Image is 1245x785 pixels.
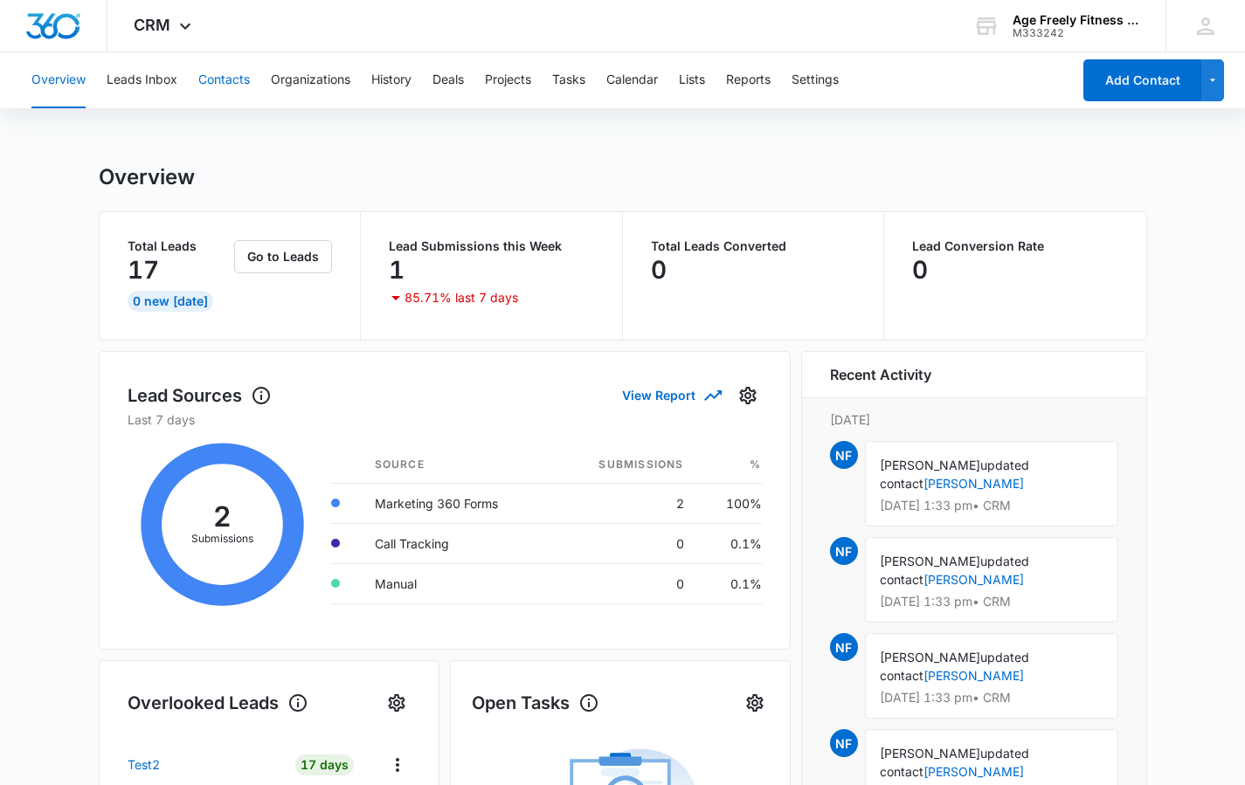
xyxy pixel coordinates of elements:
[726,52,771,108] button: Reports
[679,52,705,108] button: Lists
[361,563,554,603] td: Manual
[880,692,1103,704] p: [DATE] 1:33 pm • CRM
[554,563,698,603] td: 0
[1013,27,1140,39] div: account id
[880,554,980,568] span: [PERSON_NAME]
[651,256,667,284] p: 0
[485,52,531,108] button: Projects
[128,755,280,774] a: Test2
[371,52,412,108] button: History
[128,291,213,312] div: 0 New [DATE]
[128,382,272,409] h1: Lead Sources
[554,523,698,563] td: 0
[554,446,698,484] th: Submissions
[830,633,858,661] span: NF
[128,410,762,429] p: Last 7 days
[552,52,585,108] button: Tasks
[651,240,856,252] p: Total Leads Converted
[880,596,1103,608] p: [DATE] 1:33 pm • CRM
[923,476,1024,491] a: [PERSON_NAME]
[432,52,464,108] button: Deals
[830,729,858,757] span: NF
[880,650,980,664] span: [PERSON_NAME]
[698,563,762,603] td: 0.1%
[912,240,1118,252] p: Lead Conversion Rate
[383,689,411,717] button: Settings
[389,240,594,252] p: Lead Submissions this Week
[31,52,86,108] button: Overview
[134,16,170,34] span: CRM
[912,256,928,284] p: 0
[128,755,160,774] p: Test2
[361,446,554,484] th: Source
[923,572,1024,587] a: [PERSON_NAME]
[1083,59,1201,101] button: Add Contact
[128,690,308,716] h1: Overlooked Leads
[405,292,518,304] p: 85.71% last 7 days
[698,483,762,523] td: 100%
[389,256,405,284] p: 1
[622,380,720,410] button: View Report
[830,441,858,469] span: NF
[792,52,839,108] button: Settings
[554,483,698,523] td: 2
[741,689,769,717] button: Settings
[271,52,350,108] button: Organizations
[384,751,411,778] button: Actions
[880,458,980,472] span: [PERSON_NAME]
[107,52,177,108] button: Leads Inbox
[698,523,762,563] td: 0.1%
[198,52,250,108] button: Contacts
[606,52,658,108] button: Calendar
[472,690,599,716] h1: Open Tasks
[234,249,332,264] a: Go to Leads
[295,754,354,775] div: 17 Days
[1013,13,1140,27] div: account name
[923,668,1024,683] a: [PERSON_NAME]
[698,446,762,484] th: %
[361,483,554,523] td: Marketing 360 Forms
[234,240,332,273] button: Go to Leads
[880,499,1103,512] p: [DATE] 1:33 pm • CRM
[734,382,762,410] button: Settings
[923,764,1024,779] a: [PERSON_NAME]
[830,410,1118,429] p: [DATE]
[99,164,195,190] h1: Overview
[830,537,858,565] span: NF
[880,746,980,761] span: [PERSON_NAME]
[830,364,931,385] h6: Recent Activity
[128,256,159,284] p: 17
[128,240,232,252] p: Total Leads
[361,523,554,563] td: Call Tracking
